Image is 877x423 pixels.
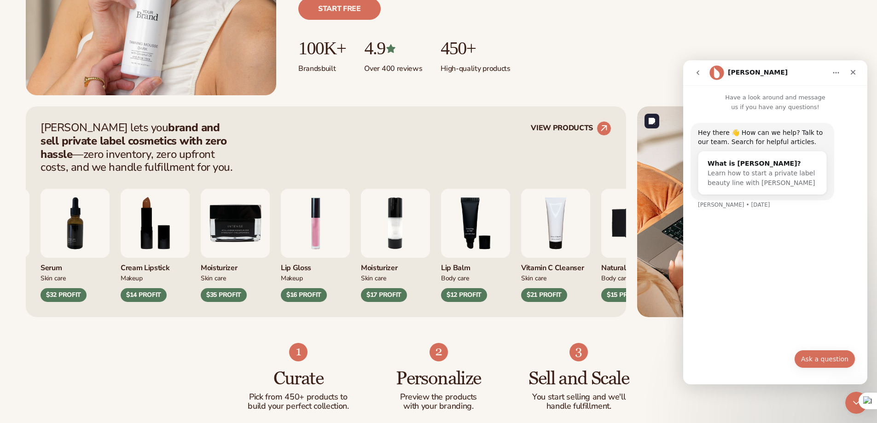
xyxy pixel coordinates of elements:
div: 9 / 9 [201,189,270,302]
div: 5 / 9 [601,189,670,302]
div: Skin Care [201,273,270,283]
img: Shopify Image 6 [569,343,588,361]
p: High-quality products [441,58,510,74]
iframe: Intercom live chat [683,60,867,384]
h3: Personalize [387,369,490,389]
img: Shopify Image 4 [289,343,308,361]
div: Natural Soap [601,258,670,273]
a: VIEW PRODUCTS [531,121,611,136]
p: Pick from 450+ products to build your perfect collection. [247,393,350,411]
p: handle fulfillment. [527,402,631,411]
div: Cream Lipstick [121,258,190,273]
img: Luxury cream lipstick. [121,189,190,258]
p: [PERSON_NAME] lets you —zero inventory, zero upfront costs, and we handle fulfillment for you. [41,121,238,174]
div: 7 / 9 [41,189,110,302]
img: Vitamin c cleanser. [521,189,590,258]
div: $32 PROFIT [41,288,87,302]
p: 100K+ [298,38,346,58]
p: Brands built [298,58,346,74]
div: $16 PROFIT [281,288,327,302]
div: Moisturizer [201,258,270,273]
p: with your branding. [387,402,490,411]
div: Lip Gloss [281,258,350,273]
div: 4 / 9 [521,189,590,302]
div: Makeup [121,273,190,283]
div: $15 PROFIT [601,288,647,302]
div: Skin Care [521,273,590,283]
img: Pink lip gloss. [281,189,350,258]
img: Shopify Image 5 [430,343,448,361]
div: Vitamin C Cleanser [521,258,590,273]
div: $35 PROFIT [201,288,247,302]
div: $14 PROFIT [121,288,167,302]
img: Moisturizer. [201,189,270,258]
p: 450+ [441,38,510,58]
img: Collagen and retinol serum. [41,189,110,258]
strong: brand and sell private label cosmetics with zero hassle [41,120,227,162]
p: You start selling and we'll [527,393,631,402]
p: Preview the products [387,393,490,402]
div: $12 PROFIT [441,288,487,302]
div: Serum [41,258,110,273]
div: $17 PROFIT [361,288,407,302]
div: Makeup [281,273,350,283]
div: 3 / 9 [441,189,510,302]
img: Moisturizing lotion. [361,189,430,258]
iframe: Intercom live chat [845,392,867,414]
div: Lip Balm [441,258,510,273]
div: 1 / 9 [281,189,350,302]
div: 8 / 9 [121,189,190,302]
div: Body Care [441,273,510,283]
div: $21 PROFIT [521,288,567,302]
img: Smoothing lip balm. [441,189,510,258]
div: Skin Care [361,273,430,283]
h3: Curate [247,369,350,389]
div: Skin Care [41,273,110,283]
h3: Sell and Scale [527,369,631,389]
div: Moisturizer [361,258,430,273]
p: Over 400 reviews [364,58,422,74]
div: 2 / 9 [361,189,430,302]
p: 4.9 [364,38,422,58]
img: Shopify Image 2 [637,106,851,317]
img: Nature bar of soap. [601,189,670,258]
div: Body Care [601,273,670,283]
